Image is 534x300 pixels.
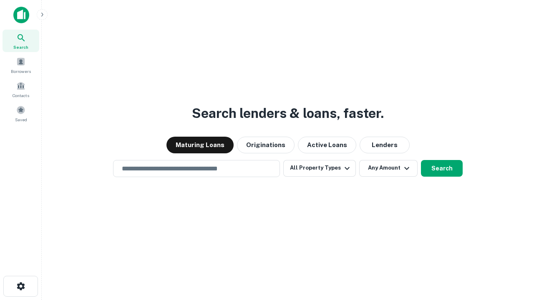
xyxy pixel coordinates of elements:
[3,30,39,52] a: Search
[3,54,39,76] a: Borrowers
[237,137,295,153] button: Originations
[13,44,28,50] span: Search
[298,137,356,153] button: Active Loans
[359,160,418,177] button: Any Amount
[421,160,463,177] button: Search
[360,137,410,153] button: Lenders
[3,78,39,100] a: Contacts
[166,137,234,153] button: Maturing Loans
[3,102,39,125] a: Saved
[283,160,356,177] button: All Property Types
[492,233,534,273] iframe: Chat Widget
[13,92,29,99] span: Contacts
[11,68,31,75] span: Borrowers
[13,7,29,23] img: capitalize-icon.png
[15,116,27,123] span: Saved
[192,103,384,123] h3: Search lenders & loans, faster.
